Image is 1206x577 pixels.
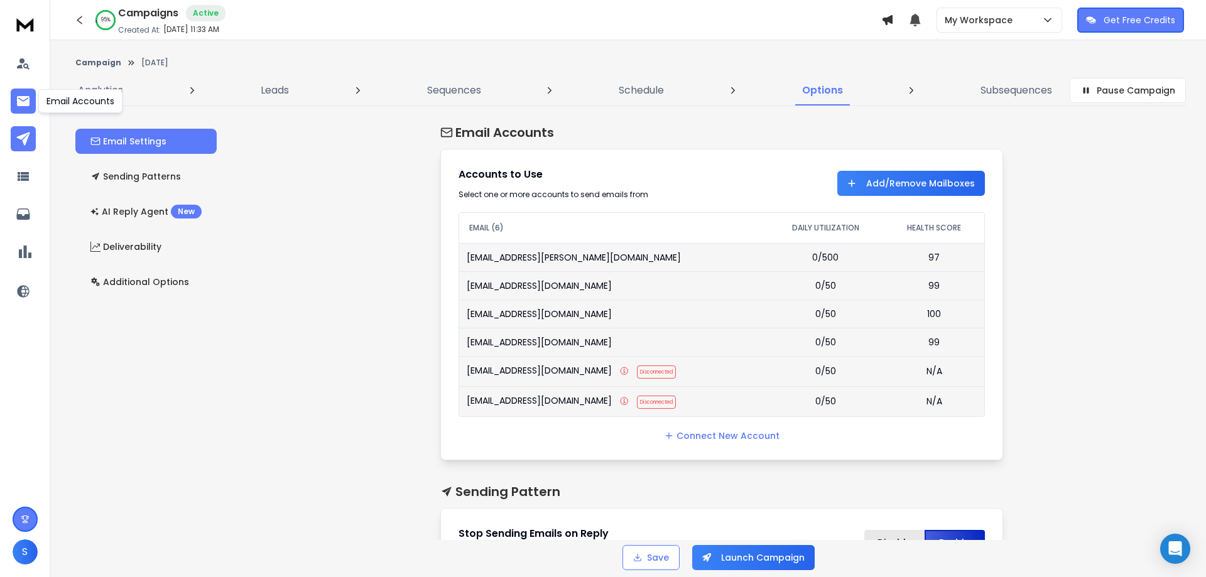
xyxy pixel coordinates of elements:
button: Enable [925,530,985,555]
h1: Email Accounts [440,124,1003,141]
td: 100 [884,299,984,328]
td: 0/50 [767,271,884,299]
p: Schedule [619,83,664,98]
td: 99 [884,271,984,299]
p: N/A [892,395,977,407]
td: 99 [884,328,984,356]
p: [DATE] [141,58,168,68]
h1: Sending Pattern [440,483,1003,500]
td: 0/50 [767,386,884,416]
button: Additional Options [75,269,217,294]
a: Subsequences [973,75,1060,105]
p: [EMAIL_ADDRESS][DOMAIN_NAME] [467,279,612,292]
div: Email Accounts [38,89,122,113]
button: Sending Patterns [75,164,217,189]
p: Email Settings [90,135,166,148]
a: Sequences [420,75,489,105]
h1: Stop Sending Emails on Reply [459,526,709,541]
p: Created At: [118,25,161,35]
button: S [13,539,38,564]
p: [EMAIL_ADDRESS][PERSON_NAME][DOMAIN_NAME] [467,251,681,264]
p: Analytics [78,83,123,98]
p: Options [802,83,843,98]
button: Deliverability [75,234,217,259]
a: Analytics [70,75,131,105]
td: 0/50 [767,328,884,356]
span: Disconnected [637,396,676,409]
p: [DATE] 11:33 AM [163,24,219,35]
th: EMAIL (6) [459,213,768,243]
button: Disable [864,530,925,555]
td: 97 [884,243,984,271]
button: Get Free Credits [1077,8,1184,33]
div: Active [186,5,225,21]
td: 0/500 [767,243,884,271]
a: Options [795,75,850,105]
div: New [171,205,202,218]
p: Leads [261,83,289,98]
h1: Accounts to Use [459,167,709,182]
p: [EMAIL_ADDRESS][DOMAIN_NAME] [467,308,612,320]
h1: Campaigns [118,6,178,21]
p: My Workspace [945,14,1018,26]
button: Email Settings [75,129,217,154]
p: Get Free Credits [1104,14,1175,26]
p: Additional Options [90,276,189,288]
div: Select one or more accounts to send emails from [459,190,709,200]
button: Pause Campaign [1070,78,1186,103]
p: Subsequences [981,83,1052,98]
th: DAILY UTILIZATION [767,213,884,243]
p: 95 % [101,16,111,24]
p: N/A [892,365,977,377]
a: Schedule [611,75,671,105]
img: logo [13,13,38,36]
button: Save [622,545,680,570]
a: Connect New Account [664,429,780,442]
p: [EMAIL_ADDRESS][DOMAIN_NAME] [467,336,612,348]
th: HEALTH SCORE [884,213,984,243]
td: 0/50 [767,299,884,328]
div: Open Intercom Messenger [1160,534,1190,564]
p: AI Reply Agent [90,205,202,218]
button: Add/Remove Mailboxes [837,171,985,196]
button: AI Reply AgentNew [75,199,217,224]
p: Deliverability [90,240,161,253]
button: Campaign [75,58,121,68]
p: Sequences [427,83,481,98]
a: Leads [253,75,296,105]
p: [EMAIL_ADDRESS][DOMAIN_NAME] [467,394,612,409]
p: Sending Patterns [90,170,181,183]
span: Disconnected [637,365,676,379]
button: Launch Campaign [692,545,815,570]
td: 0/50 [767,356,884,386]
p: [EMAIL_ADDRESS][DOMAIN_NAME] [467,364,612,379]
